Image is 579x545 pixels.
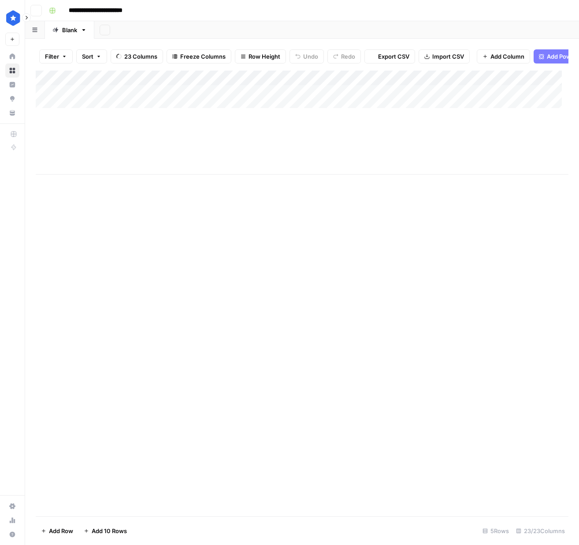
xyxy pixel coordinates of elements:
span: Row Height [249,52,280,61]
span: 23 Columns [124,52,157,61]
span: Redo [341,52,355,61]
a: Browse [5,63,19,78]
a: Settings [5,499,19,513]
span: Add 10 Rows [92,526,127,535]
button: Row Height [235,49,286,63]
button: Add Row [36,524,78,538]
span: Filter [45,52,59,61]
span: Add Column [490,52,524,61]
button: Filter [39,49,73,63]
button: Import CSV [419,49,470,63]
a: Usage [5,513,19,527]
span: Add Row [49,526,73,535]
button: Add 10 Rows [78,524,132,538]
button: Sort [76,49,107,63]
button: Undo [289,49,324,63]
span: Freeze Columns [180,52,226,61]
button: Workspace: ConsumerAffairs [5,7,19,29]
button: Export CSV [364,49,415,63]
img: ConsumerAffairs Logo [5,10,21,26]
span: Export CSV [378,52,409,61]
a: Insights [5,78,19,92]
button: Redo [327,49,361,63]
span: Sort [82,52,93,61]
a: Your Data [5,106,19,120]
button: Help + Support [5,527,19,541]
button: 23 Columns [111,49,163,63]
a: Home [5,49,19,63]
a: Opportunities [5,92,19,106]
button: Add Column [477,49,530,63]
span: Undo [303,52,318,61]
span: Import CSV [432,52,464,61]
button: Freeze Columns [167,49,231,63]
div: 23/23 Columns [512,524,568,538]
a: Blank [45,21,94,39]
div: 5 Rows [479,524,512,538]
div: Blank [62,26,77,34]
